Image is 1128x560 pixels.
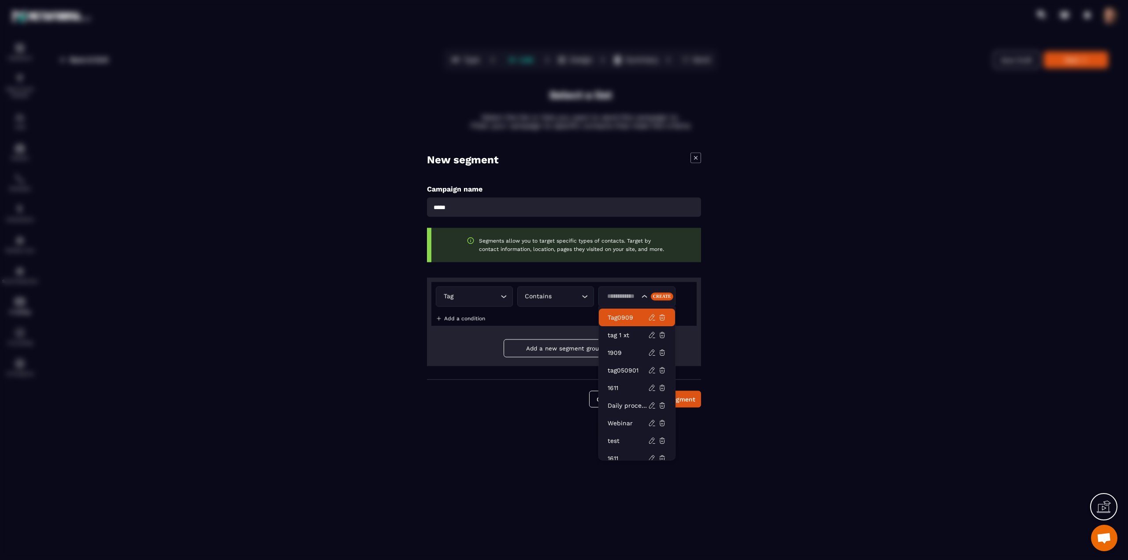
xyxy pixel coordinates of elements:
[442,292,455,302] span: Tag
[589,391,624,408] button: Cancel
[608,436,648,445] p: test
[608,366,648,375] p: tag050901
[436,287,513,307] div: Search for option
[608,348,648,357] p: 1909
[604,292,639,302] input: Search for option
[444,316,485,322] p: Add a condition
[427,153,498,167] h4: New segment
[517,287,594,307] div: Search for option
[504,339,625,357] button: Add a new segment group
[608,454,648,463] p: 1611
[479,237,666,254] p: Segments allow you to target specific types of contacts. Target by contact information, location,...
[608,331,648,339] p: tag 1 xt
[608,401,648,410] p: Daily process 21/1
[523,292,554,302] span: Contains
[651,292,673,300] div: Create
[598,287,675,307] div: Search for option
[608,419,648,427] p: Webinar
[608,313,648,322] p: Tag0909
[436,316,442,322] img: plus
[467,237,475,245] img: warning-green.f85f90c2.svg
[608,383,648,392] p: 1611
[554,292,580,302] input: Search for option
[427,185,701,193] p: Campaign name
[455,292,498,302] input: Search for option
[1091,525,1117,551] div: Mở cuộc trò chuyện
